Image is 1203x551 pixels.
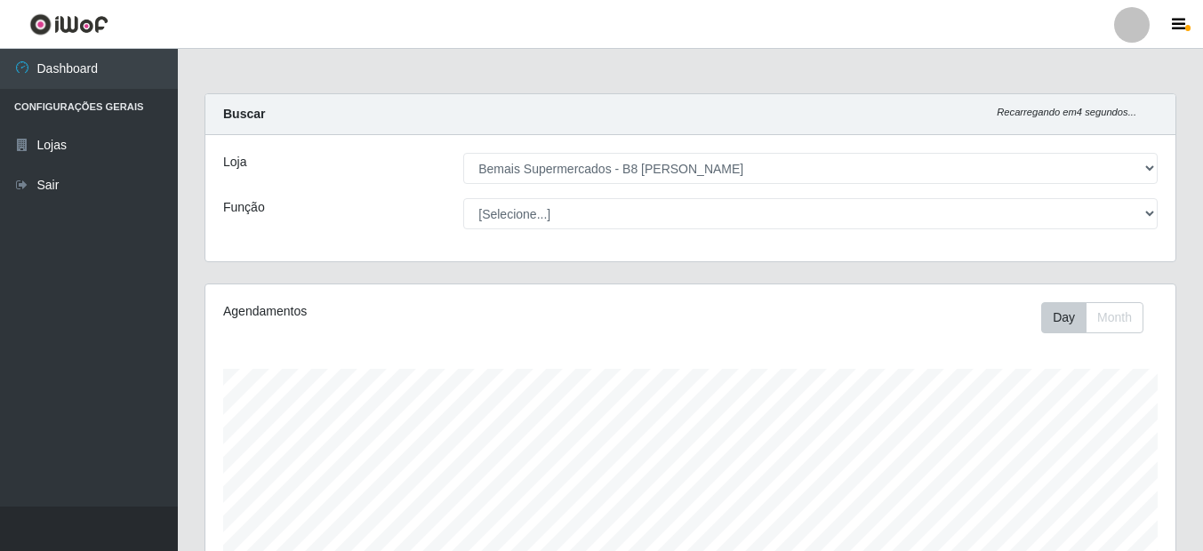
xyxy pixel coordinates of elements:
[223,302,597,321] div: Agendamentos
[223,153,246,172] label: Loja
[223,107,265,121] strong: Buscar
[1086,302,1143,333] button: Month
[223,198,265,217] label: Função
[1041,302,1143,333] div: First group
[1041,302,1087,333] button: Day
[1041,302,1158,333] div: Toolbar with button groups
[997,107,1136,117] i: Recarregando em 4 segundos...
[29,13,108,36] img: CoreUI Logo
